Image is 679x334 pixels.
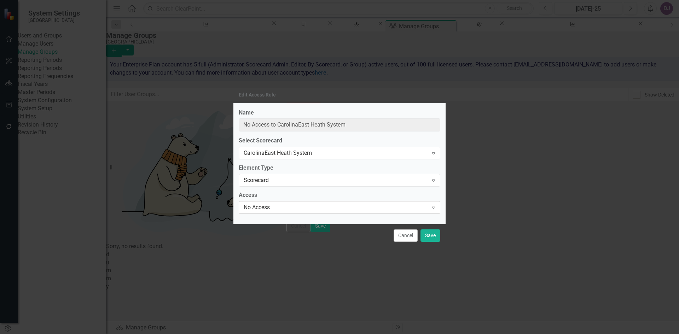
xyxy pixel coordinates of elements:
[244,176,428,184] div: Scorecard
[244,203,428,211] div: No Access
[239,92,276,98] div: Edit Access Rule
[239,164,440,172] label: Element Type
[420,229,440,242] button: Save
[394,229,418,242] button: Cancel
[239,109,440,117] label: Name
[239,137,440,145] label: Select Scorecard
[244,149,428,157] div: CarolinaEast Heath System
[239,191,440,199] label: Access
